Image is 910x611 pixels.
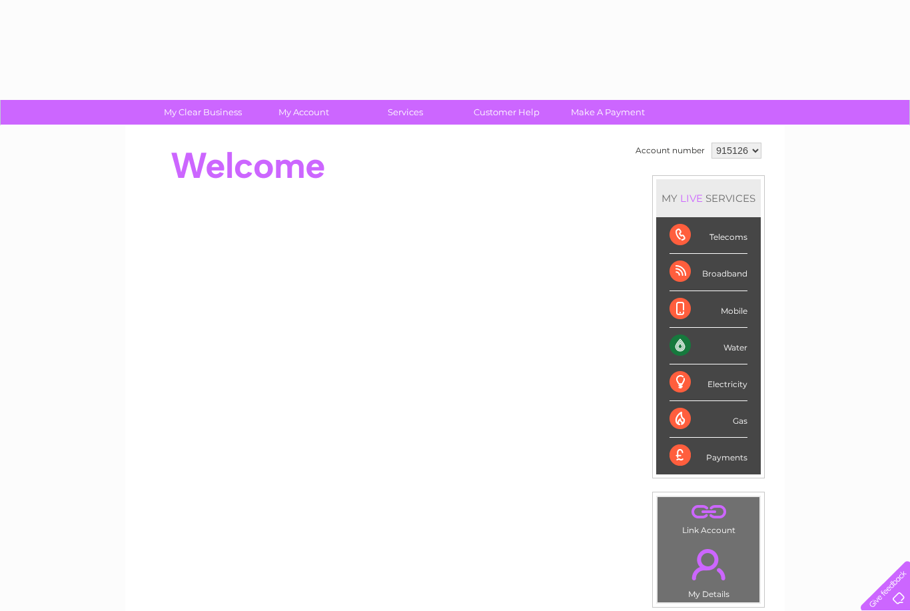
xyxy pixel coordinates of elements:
[670,291,747,328] div: Mobile
[657,538,760,603] td: My Details
[632,139,708,162] td: Account number
[670,328,747,364] div: Water
[661,500,756,524] a: .
[670,364,747,401] div: Electricity
[670,438,747,474] div: Payments
[452,100,562,125] a: Customer Help
[670,254,747,291] div: Broadband
[661,541,756,588] a: .
[678,192,705,205] div: LIVE
[249,100,359,125] a: My Account
[670,217,747,254] div: Telecoms
[656,179,761,217] div: MY SERVICES
[350,100,460,125] a: Services
[553,100,663,125] a: Make A Payment
[657,496,760,538] td: Link Account
[670,401,747,438] div: Gas
[148,100,258,125] a: My Clear Business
